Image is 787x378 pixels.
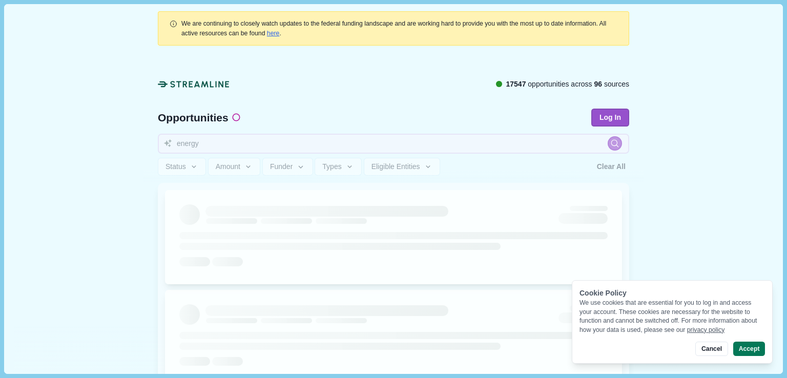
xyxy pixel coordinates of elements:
[594,80,603,88] span: 96
[158,112,229,123] span: Opportunities
[158,134,629,154] input: Search for funding
[733,342,765,356] button: Accept
[315,158,362,176] button: Types
[364,158,440,176] button: Eligible Entities
[506,79,629,90] span: opportunities across sources
[687,326,725,333] a: privacy policy
[579,289,627,297] span: Cookie Policy
[270,162,293,171] span: Funder
[579,299,765,334] div: We use cookies that are essential for you to log in and access your account. These cookies are ne...
[216,162,240,171] span: Amount
[181,19,618,38] div: .
[262,158,313,176] button: Funder
[208,158,261,176] button: Amount
[181,20,606,36] span: We are continuing to closely watch updates to the federal funding landscape and are working hard ...
[322,162,341,171] span: Types
[158,158,206,176] button: Status
[593,158,629,176] button: Clear All
[371,162,420,171] span: Eligible Entities
[695,342,728,356] button: Cancel
[267,30,280,37] a: here
[165,162,186,171] span: Status
[506,80,526,88] span: 17547
[591,109,629,127] button: Log In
